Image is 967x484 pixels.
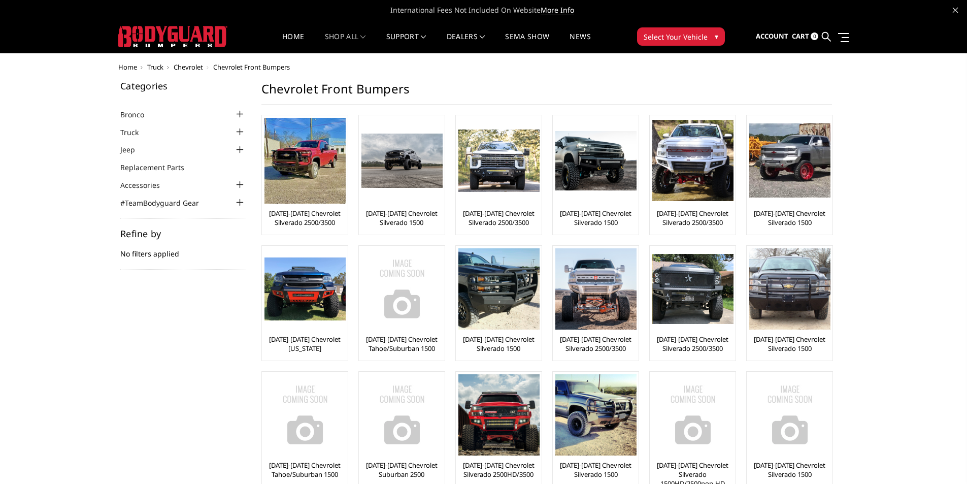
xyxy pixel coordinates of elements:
[120,198,212,208] a: #TeamBodyguard Gear
[637,27,725,46] button: Select Your Vehicle
[120,162,197,173] a: Replacement Parts
[458,335,539,353] a: [DATE]-[DATE] Chevrolet Silverado 1500
[458,209,539,227] a: [DATE]-[DATE] Chevrolet Silverado 2500/3500
[756,23,788,50] a: Account
[749,461,830,479] a: [DATE]-[DATE] Chevrolet Silverado 1500
[644,31,708,42] span: Select Your Vehicle
[261,81,832,105] h1: Chevrolet Front Bumpers
[147,62,163,72] a: Truck
[361,374,442,456] a: No Image
[756,31,788,41] span: Account
[325,33,366,53] a: shop all
[361,461,442,479] a: [DATE]-[DATE] Chevrolet Suburban 2500
[120,81,246,90] h5: Categories
[555,209,636,227] a: [DATE]-[DATE] Chevrolet Silverado 1500
[652,374,733,456] img: No Image
[118,26,227,47] img: BODYGUARD BUMPERS
[118,62,137,72] a: Home
[361,248,443,330] img: No Image
[264,461,345,479] a: [DATE]-[DATE] Chevrolet Tahoe/Suburban 1500
[652,335,733,353] a: [DATE]-[DATE] Chevrolet Silverado 2500/3500
[792,23,818,50] a: Cart 0
[555,461,636,479] a: [DATE]-[DATE] Chevrolet Silverado 1500
[361,248,442,330] a: No Image
[282,33,304,53] a: Home
[120,229,246,238] h5: Refine by
[264,335,345,353] a: [DATE]-[DATE] Chevrolet [US_STATE]
[749,209,830,227] a: [DATE]-[DATE] Chevrolet Silverado 1500
[120,229,246,270] div: No filters applied
[541,5,574,15] a: More Info
[120,127,151,138] a: Truck
[386,33,426,53] a: Support
[361,335,442,353] a: [DATE]-[DATE] Chevrolet Tahoe/Suburban 1500
[264,374,346,456] img: No Image
[652,209,733,227] a: [DATE]-[DATE] Chevrolet Silverado 2500/3500
[120,144,148,155] a: Jeep
[505,33,549,53] a: SEMA Show
[264,374,345,456] a: No Image
[120,109,157,120] a: Bronco
[120,180,173,190] a: Accessories
[447,33,485,53] a: Dealers
[264,209,345,227] a: [DATE]-[DATE] Chevrolet Silverado 2500/3500
[749,374,830,456] img: No Image
[555,335,636,353] a: [DATE]-[DATE] Chevrolet Silverado 2500/3500
[749,335,830,353] a: [DATE]-[DATE] Chevrolet Silverado 1500
[213,62,290,72] span: Chevrolet Front Bumpers
[361,209,442,227] a: [DATE]-[DATE] Chevrolet Silverado 1500
[811,33,818,40] span: 0
[792,31,809,41] span: Cart
[715,31,718,42] span: ▾
[361,374,443,456] img: No Image
[458,461,539,479] a: [DATE]-[DATE] Chevrolet Silverado 2500HD/3500
[174,62,203,72] a: Chevrolet
[570,33,590,53] a: News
